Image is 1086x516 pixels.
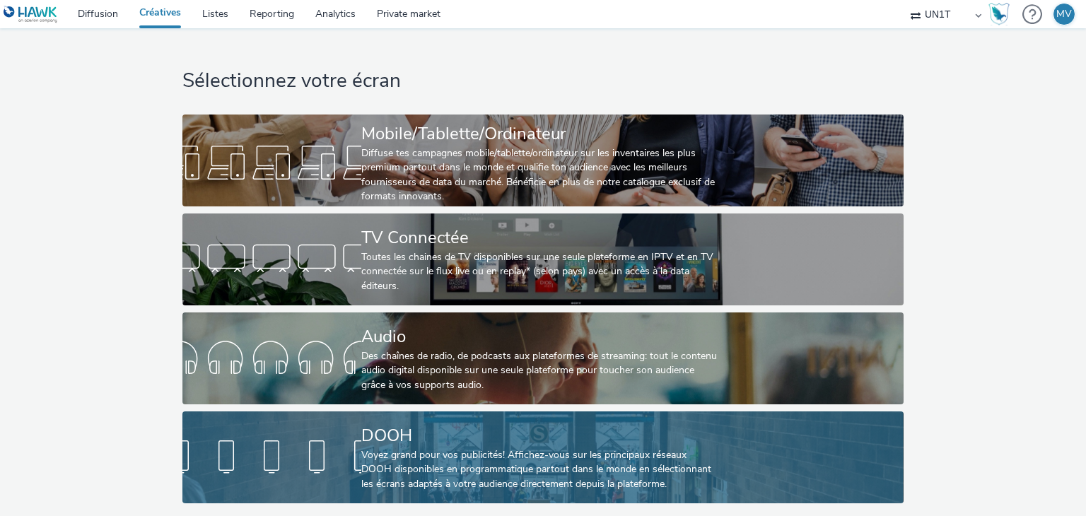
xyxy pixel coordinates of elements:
img: Hawk Academy [988,3,1010,25]
div: TV Connectée [361,225,719,250]
h1: Sélectionnez votre écran [182,68,903,95]
div: Voyez grand pour vos publicités! Affichez-vous sur les principaux réseaux DOOH disponibles en pro... [361,448,719,491]
div: DOOH [361,423,719,448]
a: DOOHVoyez grand pour vos publicités! Affichez-vous sur les principaux réseaux DOOH disponibles en... [182,411,903,503]
div: Audio [361,324,719,349]
a: TV ConnectéeToutes les chaines de TV disponibles sur une seule plateforme en IPTV et en TV connec... [182,213,903,305]
div: Mobile/Tablette/Ordinateur [361,122,719,146]
a: Mobile/Tablette/OrdinateurDiffuse tes campagnes mobile/tablette/ordinateur sur les inventaires le... [182,115,903,206]
a: Hawk Academy [988,3,1015,25]
div: Diffuse tes campagnes mobile/tablette/ordinateur sur les inventaires les plus premium partout dan... [361,146,719,204]
div: Des chaînes de radio, de podcasts aux plateformes de streaming: tout le contenu audio digital dis... [361,349,719,392]
a: AudioDes chaînes de radio, de podcasts aux plateformes de streaming: tout le contenu audio digita... [182,312,903,404]
img: undefined Logo [4,6,58,23]
div: MV [1056,4,1072,25]
div: Toutes les chaines de TV disponibles sur une seule plateforme en IPTV et en TV connectée sur le f... [361,250,719,293]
